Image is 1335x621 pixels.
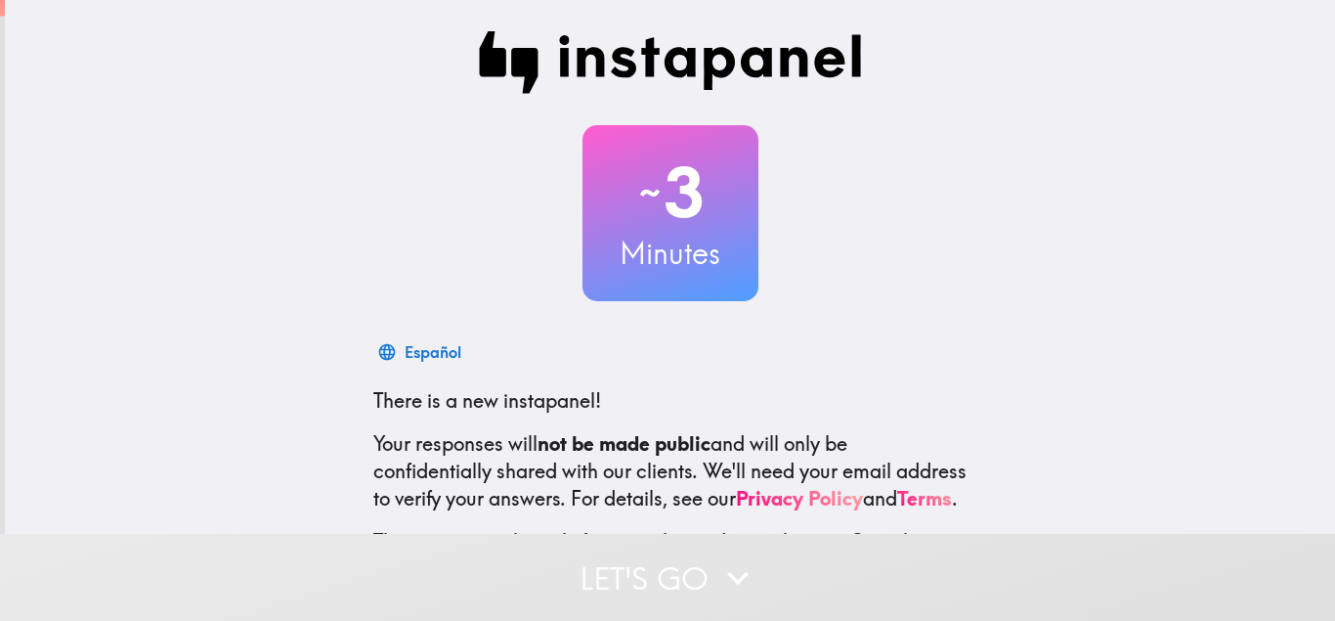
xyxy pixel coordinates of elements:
span: ~ [636,163,664,222]
b: not be made public [538,431,711,456]
p: Your responses will and will only be confidentially shared with our clients. We'll need your emai... [373,430,968,512]
div: Español [405,338,461,366]
p: This invite is exclusively for you, please do not share it. Complete it soon because spots are li... [373,528,968,583]
img: Instapanel [479,31,862,94]
a: Terms [897,486,952,510]
h2: 3 [582,153,758,233]
span: There is a new instapanel! [373,388,601,413]
h3: Minutes [582,233,758,274]
button: Español [373,333,469,372]
a: Privacy Policy [736,486,863,510]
